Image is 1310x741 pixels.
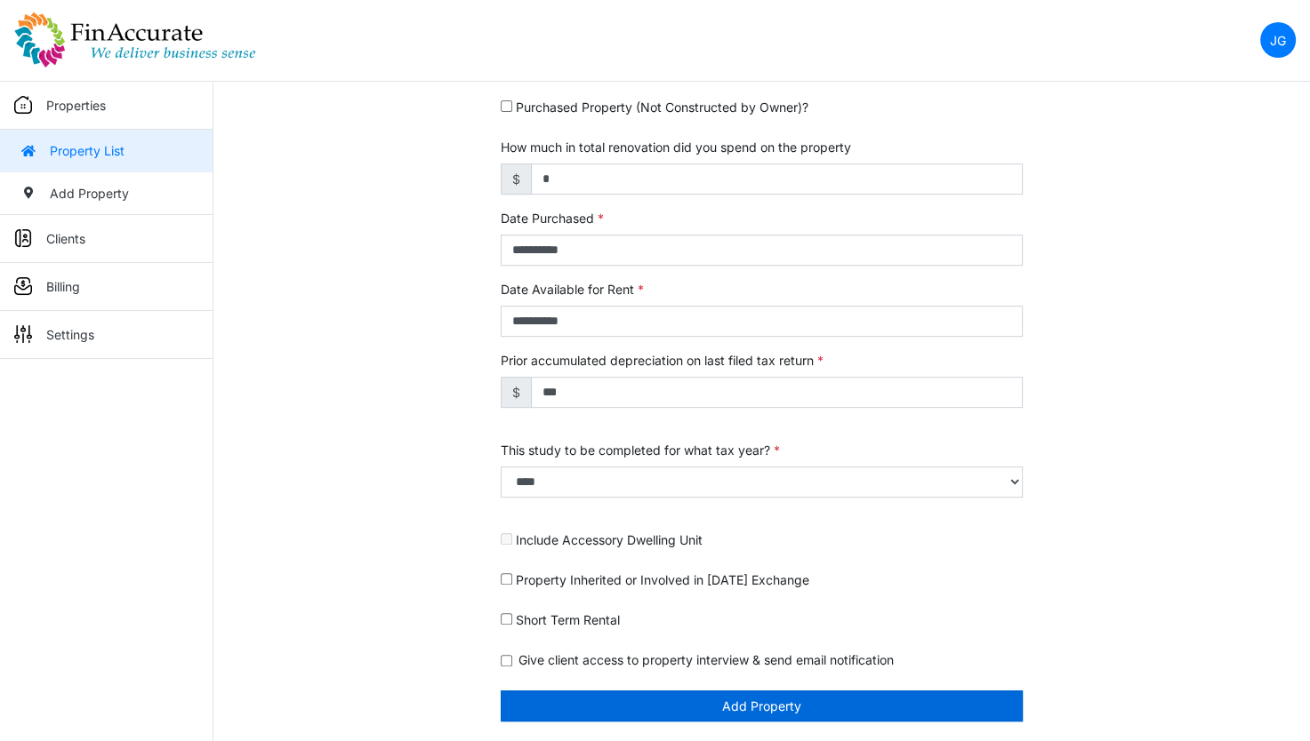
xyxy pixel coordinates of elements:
[501,163,532,195] span: $
[14,96,32,114] img: sidemenu_properties.png
[14,229,32,247] img: sidemenu_client.png
[501,138,851,156] label: How much in total renovation did you spend on the property
[516,530,703,549] label: Include Accessory Dwelling Unit
[501,441,780,459] label: This study to be completed for what tax year?
[501,351,824,370] label: Prior accumulated depreciation on last filed tax return
[14,277,32,295] img: sidemenu_billing.png
[46,229,85,248] p: Clients
[501,209,604,227] label: Date Purchased
[516,570,809,589] label: Property Inherited or Involved in [DATE] Exchange
[46,96,106,115] p: Properties
[516,98,808,116] label: Purchased Property (Not Constructed by Owner)?
[14,12,256,68] img: spp logo
[501,280,644,299] label: Date Available for Rent
[14,325,32,343] img: sidemenu_settings.png
[46,325,94,344] p: Settings
[501,650,1023,669] div: Give client access to property interview & send email notification
[1270,31,1286,50] p: JG
[1260,22,1296,58] a: JG
[516,610,620,629] label: Short Term Rental
[46,277,80,296] p: Billing
[501,377,532,408] span: $
[501,690,1023,721] button: Add Property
